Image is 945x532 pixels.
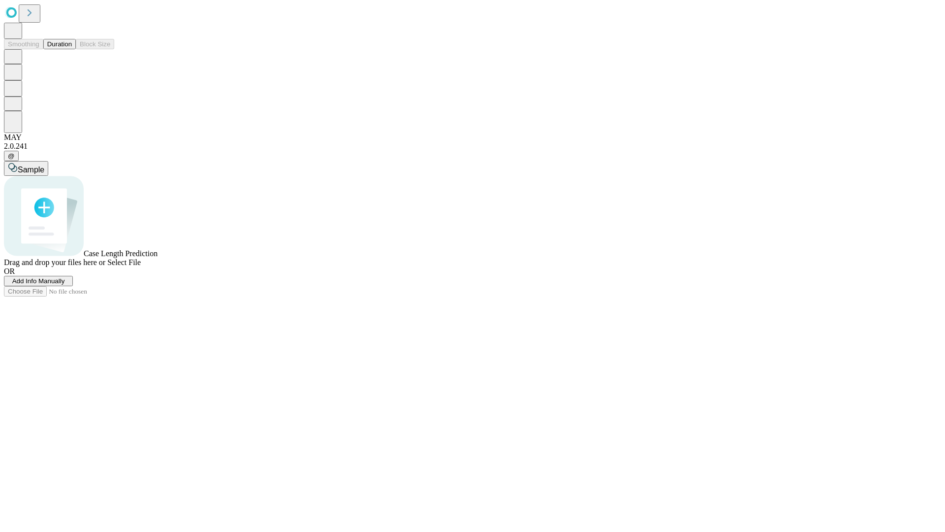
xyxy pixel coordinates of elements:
[4,258,105,266] span: Drag and drop your files here or
[43,39,76,49] button: Duration
[76,39,114,49] button: Block Size
[4,39,43,49] button: Smoothing
[107,258,141,266] span: Select File
[12,277,65,285] span: Add Info Manually
[4,276,73,286] button: Add Info Manually
[4,161,48,176] button: Sample
[4,151,19,161] button: @
[4,267,15,275] span: OR
[18,166,44,174] span: Sample
[4,133,941,142] div: MAY
[4,142,941,151] div: 2.0.241
[84,249,157,258] span: Case Length Prediction
[8,152,15,160] span: @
